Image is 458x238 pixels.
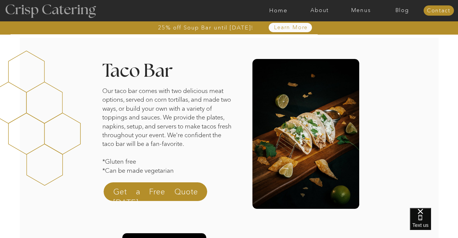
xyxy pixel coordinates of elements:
iframe: podium webchat widget bubble [410,208,458,238]
a: About [299,8,340,14]
a: Contact [423,8,454,14]
a: Home [258,8,299,14]
a: Get a Free Quote [DATE] [113,186,198,201]
a: Blog [382,8,423,14]
a: 25% off Soup Bar until [DATE]! [136,25,275,31]
h2: Taco Bar [102,62,218,78]
p: Our taco bar comes with two delicious meat options, served on corn tortillas, and made two ways, ... [102,86,234,180]
a: Learn More [260,25,322,31]
a: Menus [340,8,382,14]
